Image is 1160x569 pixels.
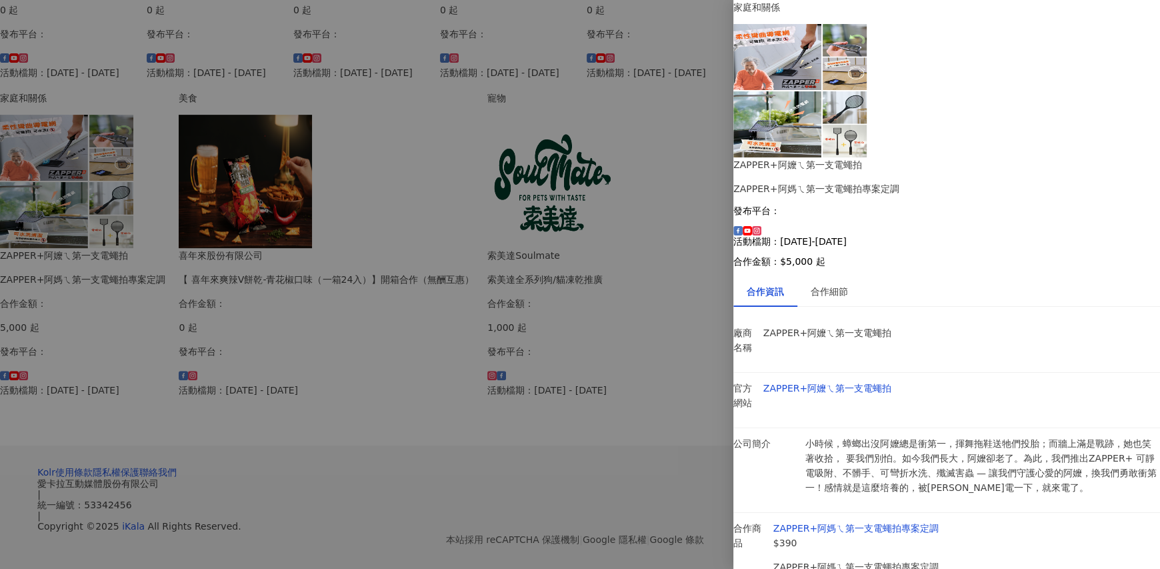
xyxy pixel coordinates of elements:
div: 合作細節 [811,284,848,299]
a: ZAPPER+阿媽ㄟ第一支電蠅拍專案定調 [773,523,939,534]
p: $390 [773,536,965,550]
p: 官方網站 [733,381,757,410]
p: ZAPPER+阿嬤ㄟ第一支電蠅拍 [763,326,906,340]
div: ZAPPER+阿嬤ㄟ第一支電蠅拍 [733,157,1160,172]
p: 發布平台： [733,205,1160,216]
p: 公司簡介 [733,436,799,451]
p: 合作商品 [733,521,767,550]
div: 合作資訊 [747,284,784,299]
p: 小時候，蟑螂出沒阿嬤總是衝第一，揮舞拖鞋送牠們投胎；而牆上滿是戰跡，她也笑著收拾， 要我們別怕。如今我們長大，阿嬤卻老了。為此，我們推出ZAPPER+ 可靜電吸附、不髒手、可彎折水洗、殲滅害蟲 ... [805,436,1160,495]
p: 合作金額： $5,000 起 [733,256,1160,267]
a: ZAPPER+阿嬤ㄟ第一支電蠅拍 [763,383,891,394]
div: ZAPPER+阿媽ㄟ第一支電蠅拍專案定調 [733,181,1160,196]
img: ZAPPER+阿媽ㄟ第一支電蠅拍專案定調 [733,24,867,157]
p: 廠商名稱 [733,326,757,355]
p: 活動檔期：[DATE]-[DATE] [733,236,1160,247]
